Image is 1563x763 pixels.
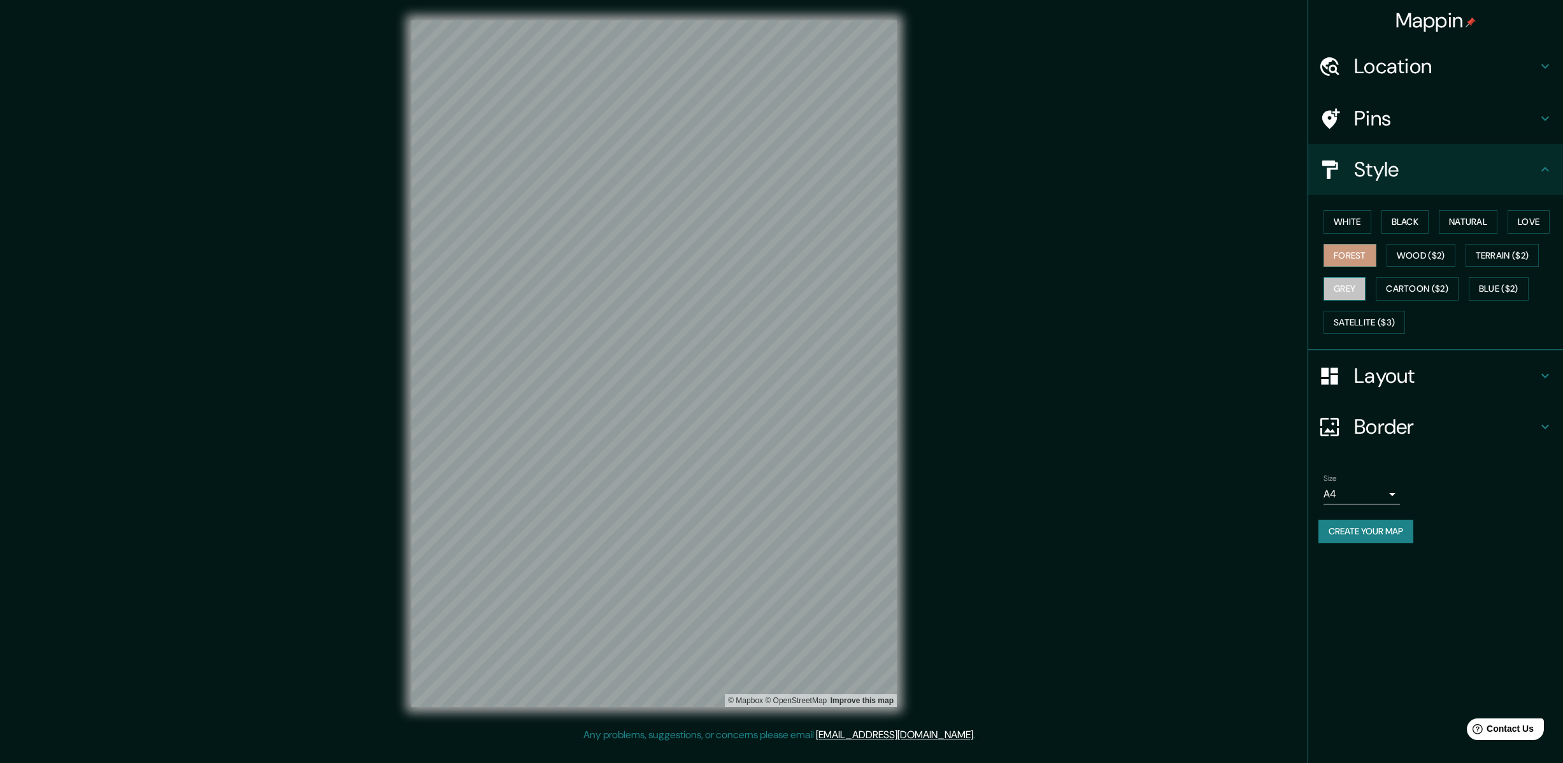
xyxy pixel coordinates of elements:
[1439,210,1497,234] button: Natural
[1469,277,1529,301] button: Blue ($2)
[1354,363,1538,389] h4: Layout
[1381,210,1429,234] button: Black
[1308,144,1563,195] div: Style
[1324,473,1337,484] label: Size
[1324,311,1405,334] button: Satellite ($3)
[977,727,980,743] div: .
[1508,210,1550,234] button: Love
[1354,53,1538,79] h4: Location
[728,696,763,705] a: Mapbox
[1324,277,1366,301] button: Grey
[1466,17,1476,27] img: pin-icon.png
[1308,350,1563,401] div: Layout
[1466,244,1539,267] button: Terrain ($2)
[583,727,975,743] p: Any problems, suggestions, or concerns please email .
[765,696,827,705] a: OpenStreetMap
[411,20,897,707] canvas: Map
[1324,484,1400,504] div: A4
[1308,41,1563,92] div: Location
[816,728,973,741] a: [EMAIL_ADDRESS][DOMAIN_NAME]
[1308,401,1563,452] div: Border
[831,696,894,705] a: Map feedback
[1450,713,1549,749] iframe: Help widget launcher
[1354,157,1538,182] h4: Style
[1376,277,1459,301] button: Cartoon ($2)
[1308,93,1563,144] div: Pins
[1387,244,1455,267] button: Wood ($2)
[1324,210,1371,234] button: White
[975,727,977,743] div: .
[1354,106,1538,131] h4: Pins
[1395,8,1476,33] h4: Mappin
[1324,244,1376,267] button: Forest
[1318,520,1413,543] button: Create your map
[1354,414,1538,439] h4: Border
